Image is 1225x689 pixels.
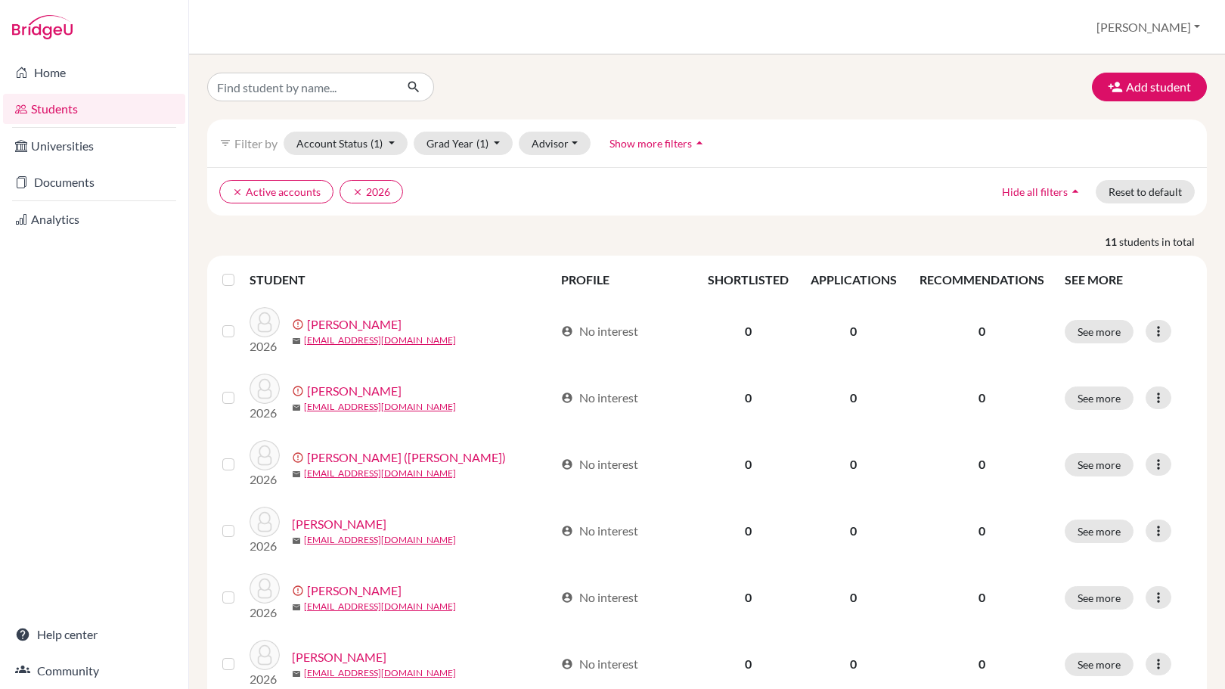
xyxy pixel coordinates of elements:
span: mail [292,470,301,479]
span: mail [292,603,301,612]
button: clear2026 [340,180,403,203]
div: No interest [561,655,638,673]
p: 0 [916,588,1047,607]
p: 0 [916,522,1047,540]
a: Analytics [3,204,185,234]
span: account_circle [561,392,573,404]
a: [PERSON_NAME] [307,315,402,334]
th: SHORTLISTED [697,262,800,298]
button: [PERSON_NAME] [1090,13,1207,42]
i: filter_list [219,137,231,149]
span: account_circle [561,525,573,537]
a: [EMAIL_ADDRESS][DOMAIN_NAME] [304,400,456,414]
td: 0 [800,431,908,498]
td: 0 [697,564,800,631]
a: Home [3,57,185,88]
th: RECOMMENDATIONS [907,262,1056,298]
strong: 11 [1105,234,1119,250]
img: Jiang, Musheng (Mandy) [250,440,280,470]
button: See more [1065,520,1134,543]
span: Show more filters [609,137,692,150]
td: 0 [800,498,908,564]
img: Lee, Yehwan [250,573,280,604]
th: STUDENT [250,262,552,298]
a: [EMAIL_ADDRESS][DOMAIN_NAME] [304,533,456,547]
td: 0 [697,365,800,431]
td: 0 [800,564,908,631]
a: [PERSON_NAME] [307,382,402,400]
a: [EMAIL_ADDRESS][DOMAIN_NAME] [304,467,456,480]
td: 0 [697,431,800,498]
img: Lucero, Elijah [250,640,280,670]
button: Grad Year(1) [414,132,513,155]
p: 0 [916,322,1047,340]
a: Universities [3,131,185,161]
div: No interest [561,522,638,540]
th: APPLICATIONS [800,262,908,298]
span: account_circle [561,591,573,604]
td: 0 [800,365,908,431]
a: Help center [3,619,185,650]
p: 2026 [250,537,280,555]
button: Reset to default [1096,180,1195,203]
span: error_outline [292,385,307,397]
button: Add student [1092,73,1207,101]
img: Kim, Eunseo [250,507,280,537]
span: error_outline [292,585,307,597]
img: Bridge-U [12,15,73,39]
button: clearActive accounts [219,180,333,203]
a: [PERSON_NAME] [292,648,386,666]
span: (1) [476,137,488,150]
button: See more [1065,453,1134,476]
a: [EMAIL_ADDRESS][DOMAIN_NAME] [304,600,456,613]
a: [PERSON_NAME] [307,582,402,600]
a: [PERSON_NAME] ([PERSON_NAME]) [307,448,506,467]
a: [EMAIL_ADDRESS][DOMAIN_NAME] [304,334,456,347]
i: clear [352,187,363,197]
td: 0 [800,298,908,365]
a: [PERSON_NAME] [292,515,386,533]
i: arrow_drop_up [1068,184,1083,199]
button: Hide all filtersarrow_drop_up [989,180,1096,203]
span: account_circle [561,658,573,670]
p: 0 [916,389,1047,407]
div: No interest [561,322,638,340]
span: account_circle [561,458,573,470]
th: SEE MORE [1056,262,1201,298]
span: mail [292,403,301,412]
button: Show more filtersarrow_drop_up [597,132,720,155]
span: error_outline [292,452,307,464]
p: 2026 [250,604,280,622]
p: 2026 [250,337,280,355]
p: 2026 [250,670,280,688]
div: No interest [561,588,638,607]
span: Hide all filters [1002,185,1068,198]
a: Documents [3,167,185,197]
p: 2026 [250,404,280,422]
span: mail [292,536,301,545]
img: Duffy, Ethan [250,307,280,337]
i: arrow_drop_up [692,135,707,151]
div: No interest [561,389,638,407]
span: mail [292,669,301,678]
button: See more [1065,320,1134,343]
button: See more [1065,653,1134,676]
span: error_outline [292,318,307,331]
div: No interest [561,455,638,473]
td: 0 [697,298,800,365]
span: Filter by [234,136,278,151]
button: See more [1065,586,1134,610]
p: 0 [916,455,1047,473]
a: [EMAIL_ADDRESS][DOMAIN_NAME] [304,666,456,680]
span: (1) [371,137,383,150]
span: students in total [1119,234,1207,250]
span: account_circle [561,325,573,337]
a: Community [3,656,185,686]
p: 2026 [250,470,280,489]
img: Jeon, Huiju [250,374,280,404]
button: Advisor [519,132,591,155]
p: 0 [916,655,1047,673]
a: Students [3,94,185,124]
input: Find student by name... [207,73,395,101]
i: clear [232,187,243,197]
